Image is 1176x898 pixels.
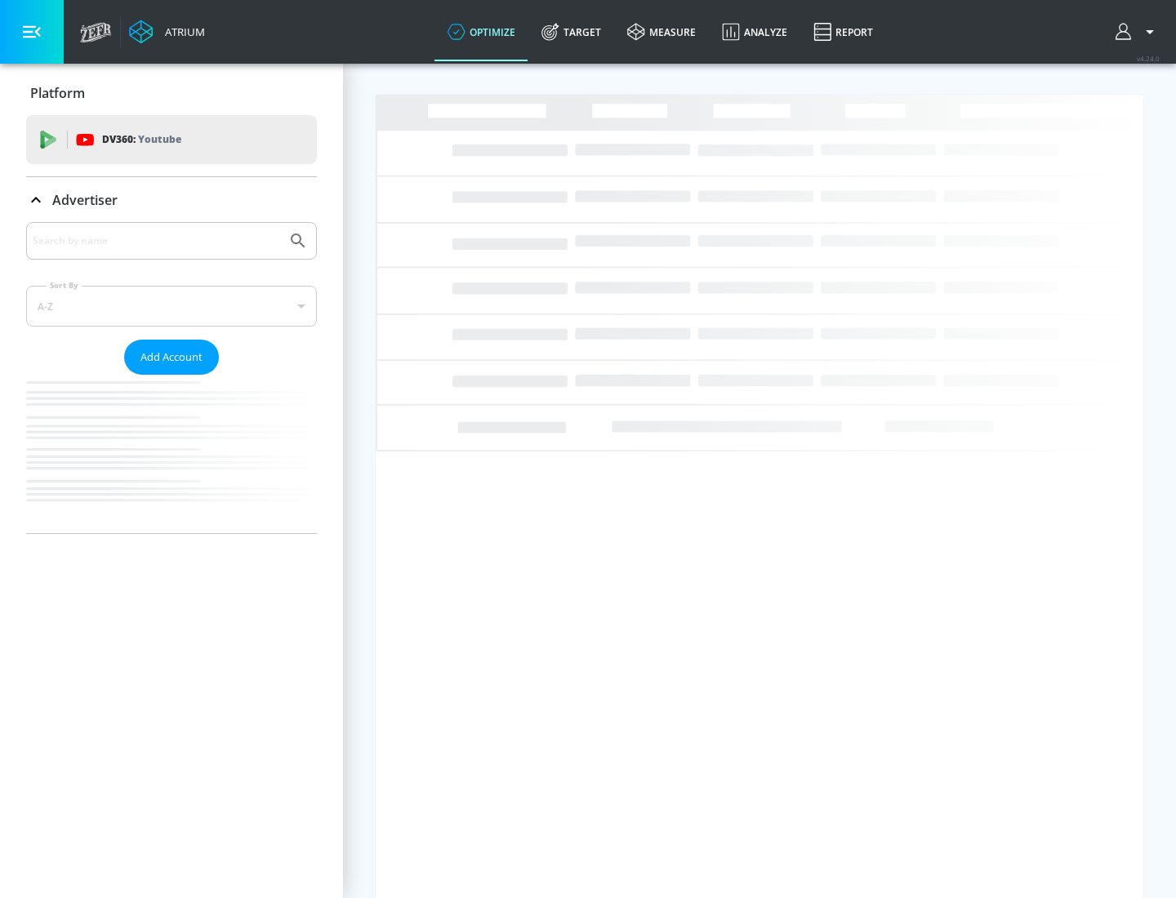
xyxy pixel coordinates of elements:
[26,115,317,164] div: DV360: Youtube
[52,191,118,209] p: Advertiser
[1137,54,1160,63] span: v 4.24.0
[30,84,85,102] p: Platform
[26,222,317,533] div: Advertiser
[158,24,205,39] div: Atrium
[124,340,219,375] button: Add Account
[138,131,181,148] p: Youtube
[140,348,203,367] span: Add Account
[33,230,280,251] input: Search by name
[26,375,317,533] nav: list of Advertiser
[26,286,317,327] div: A-Z
[26,177,317,223] div: Advertiser
[129,20,205,44] a: Atrium
[434,2,528,61] a: optimize
[26,70,317,116] div: Platform
[614,2,709,61] a: measure
[47,280,82,291] label: Sort By
[800,2,886,61] a: Report
[528,2,614,61] a: Target
[102,131,181,149] p: DV360:
[709,2,800,61] a: Analyze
